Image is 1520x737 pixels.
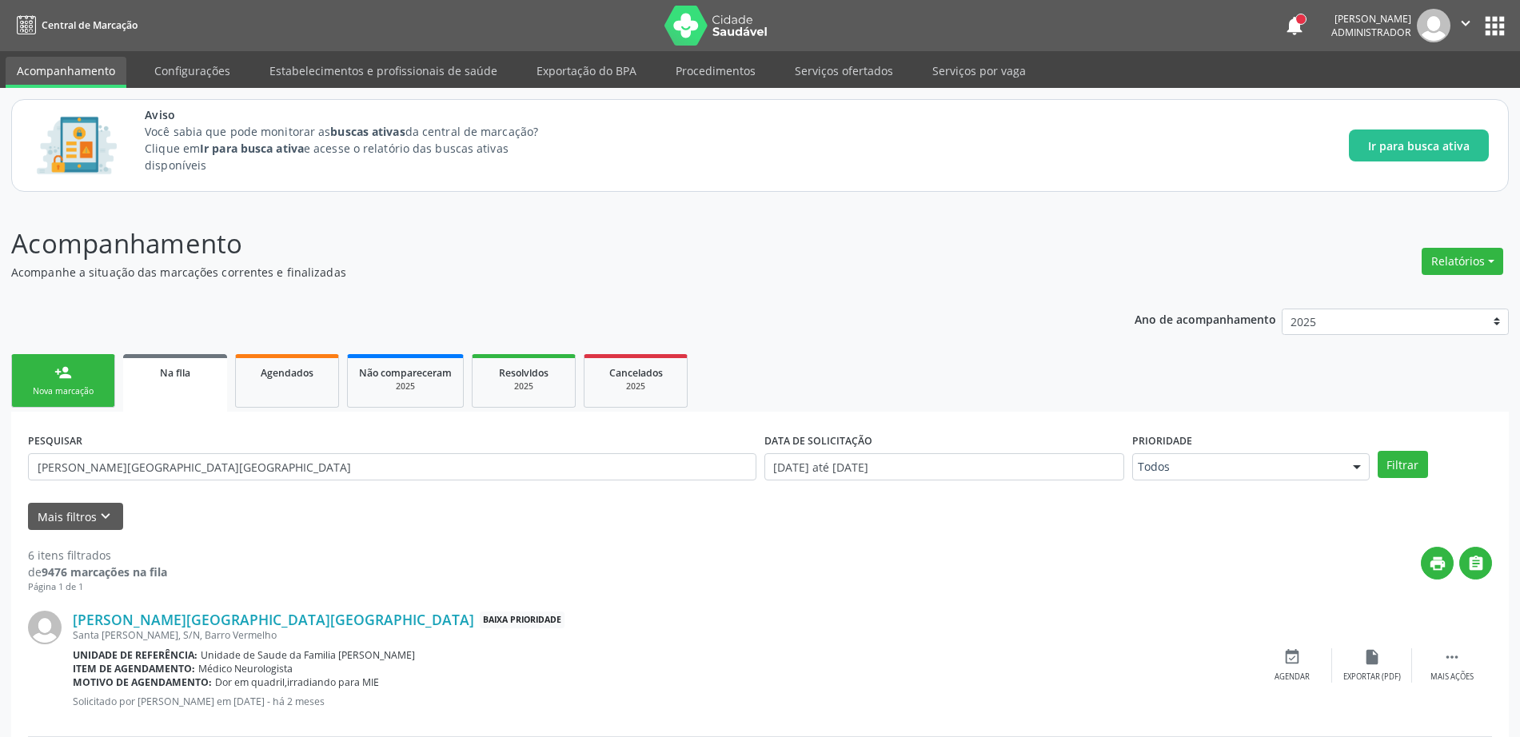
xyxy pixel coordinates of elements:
button:  [1459,547,1492,580]
button: print [1421,547,1454,580]
button: notifications [1283,14,1306,37]
i:  [1443,648,1461,666]
a: Estabelecimentos e profissionais de saúde [258,57,509,85]
a: Procedimentos [664,57,767,85]
span: Central de Marcação [42,18,138,32]
a: [PERSON_NAME][GEOGRAPHIC_DATA][GEOGRAPHIC_DATA] [73,611,474,628]
a: Central de Marcação [11,12,138,38]
input: Nome, CNS [28,453,756,480]
div: de [28,564,167,580]
button: Relatórios [1422,248,1503,275]
strong: Ir para busca ativa [200,141,304,156]
span: Unidade de Saude da Familia [PERSON_NAME] [201,648,415,662]
p: Acompanhe a situação das marcações correntes e finalizadas [11,264,1059,281]
span: Todos [1138,459,1337,475]
label: Prioridade [1132,428,1192,453]
label: DATA DE SOLICITAÇÃO [764,428,872,453]
span: Dor em quadril,irradiando para MIE [215,675,379,689]
label: PESQUISAR [28,428,82,453]
img: img [28,611,62,644]
i: print [1429,555,1446,572]
i: insert_drive_file [1363,648,1381,666]
span: Agendados [261,366,313,380]
div: Página 1 de 1 [28,580,167,594]
b: Unidade de referência: [73,648,197,662]
span: Resolvidos [499,366,549,380]
button: Ir para busca ativa [1349,129,1489,161]
button:  [1450,9,1481,42]
span: Não compareceram [359,366,452,380]
div: 2025 [484,380,564,392]
span: Administrador [1331,26,1411,39]
i:  [1457,14,1474,32]
i:  [1467,555,1485,572]
span: Na fila [160,366,190,380]
b: Item de agendamento: [73,662,195,675]
div: 2025 [596,380,676,392]
div: 6 itens filtrados [28,547,167,564]
button: apps [1481,12,1509,40]
div: Nova marcação [23,385,103,397]
button: Filtrar [1378,451,1428,478]
span: Médico Neurologista [198,662,293,675]
a: Exportação do BPA [525,57,648,85]
button: Mais filtroskeyboard_arrow_down [28,503,123,531]
div: person_add [54,364,72,381]
a: Serviços ofertados [784,57,904,85]
a: Configurações [143,57,241,85]
img: img [1417,9,1450,42]
b: Motivo de agendamento: [73,675,212,689]
div: Exportar (PDF) [1343,671,1401,683]
img: Imagem de CalloutCard [31,110,122,181]
div: Mais ações [1430,671,1474,683]
strong: 9476 marcações na fila [42,564,167,580]
p: Solicitado por [PERSON_NAME] em [DATE] - há 2 meses [73,695,1252,708]
div: Santa [PERSON_NAME], S/N, Barro Vermelho [73,628,1252,642]
strong: buscas ativas [330,124,405,139]
input: Selecione um intervalo [764,453,1124,480]
div: Agendar [1275,671,1310,683]
span: Baixa Prioridade [480,612,565,628]
p: Você sabia que pode monitorar as da central de marcação? Clique em e acesse o relatório das busca... [145,123,568,173]
a: Serviços por vaga [921,57,1037,85]
i: keyboard_arrow_down [97,508,114,525]
p: Ano de acompanhamento [1135,309,1276,329]
p: Acompanhamento [11,224,1059,264]
span: Cancelados [609,366,663,380]
div: 2025 [359,380,452,392]
a: Acompanhamento [6,57,126,88]
span: Ir para busca ativa [1368,137,1470,154]
i: event_available [1283,648,1301,666]
span: Aviso [145,106,568,123]
div: [PERSON_NAME] [1331,12,1411,26]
